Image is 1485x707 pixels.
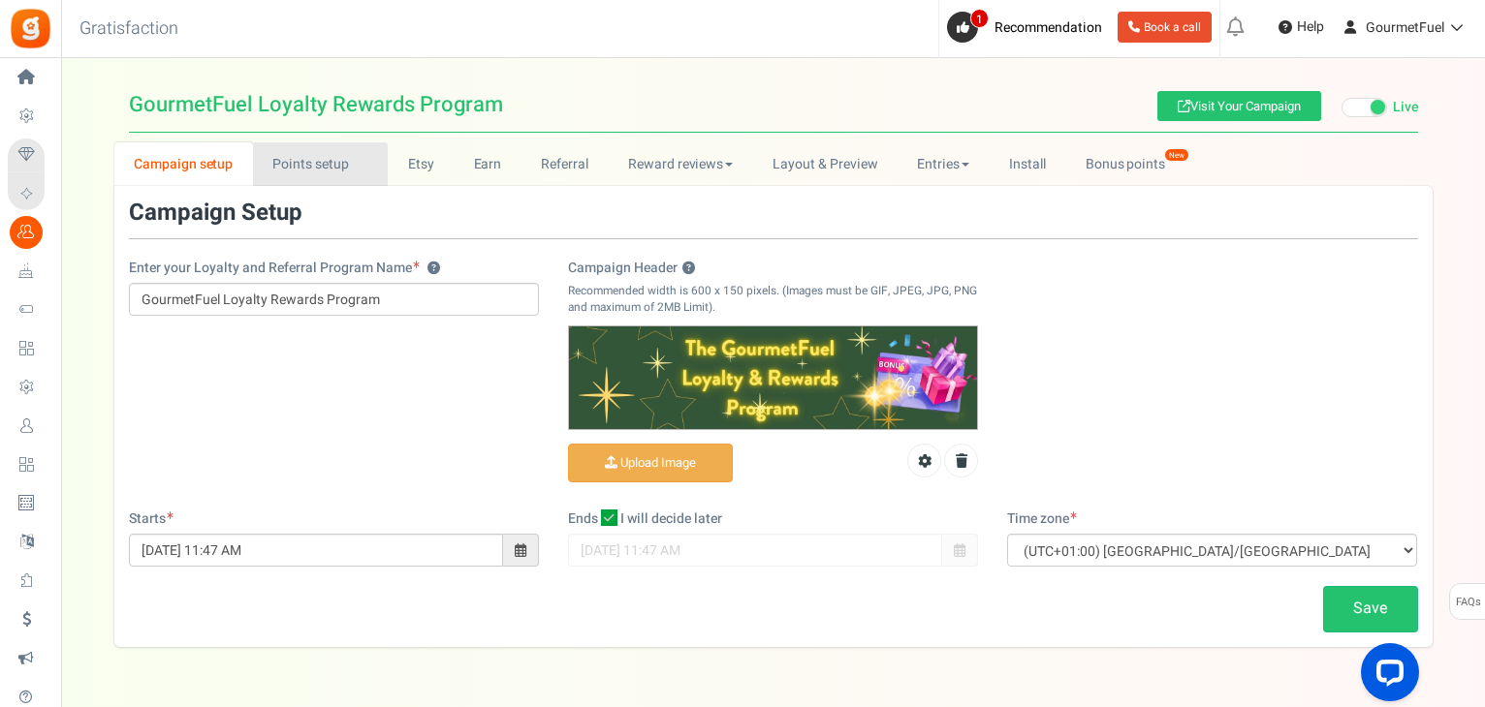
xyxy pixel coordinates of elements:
[608,142,752,186] a: Reward reviews
[620,509,722,529] span: I will decide later
[9,7,52,50] img: Gratisfaction
[898,142,990,186] a: Entries
[568,509,598,529] label: Ends
[427,262,440,275] button: Enter your Loyalty and Referral Program Name
[990,142,1066,186] a: Install
[1007,509,1077,529] label: Time zone
[58,10,200,48] h3: Gratisfaction
[1323,586,1418,631] a: Save
[129,94,503,115] span: GourmetFuel Loyalty Rewards Program
[454,142,521,186] a: Earn
[568,283,978,316] p: Recommended width is 600 x 150 pixels. (Images must be GIF, JPEG, JPG, PNG and maximum of 2MB Lim...
[947,12,1110,43] a: 1 Recommendation
[568,259,695,278] label: Campaign Header
[1157,91,1321,121] a: Visit Your Campaign
[1292,17,1324,37] span: Help
[1366,17,1444,38] span: GourmetFuel
[1271,12,1332,43] a: Help
[682,262,695,275] button: Campaign Header
[114,142,253,186] a: Campaign setup
[1118,12,1212,43] a: Book a call
[253,142,388,186] a: Points setup
[129,259,440,278] label: Enter your Loyalty and Referral Program Name
[1164,148,1189,162] em: New
[521,142,609,186] a: Referral
[1455,584,1481,621] span: FAQs
[1393,98,1418,117] span: Live
[1065,142,1204,186] a: Bonus points
[970,9,989,28] span: 1
[995,17,1102,38] span: Recommendation
[388,142,454,186] a: Etsy
[129,200,302,226] h3: Campaign Setup
[753,142,898,186] a: Layout & Preview
[129,509,174,529] label: Starts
